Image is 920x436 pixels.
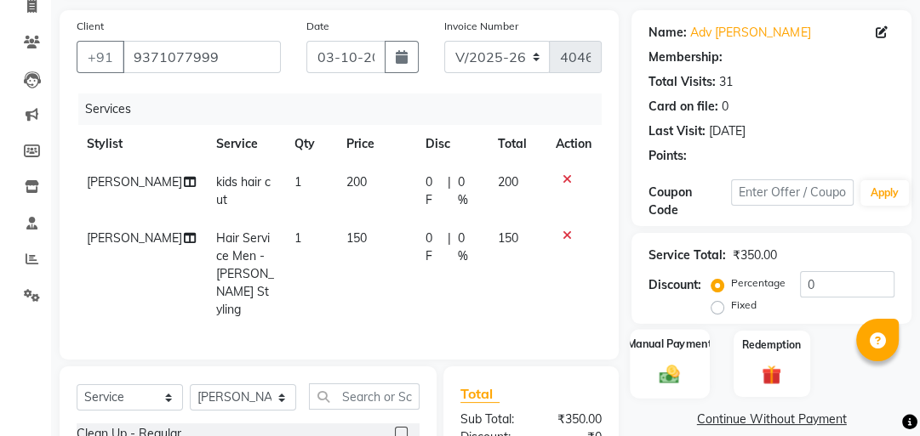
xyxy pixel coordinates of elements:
th: Stylist [77,125,206,163]
button: +91 [77,41,124,73]
div: Name: [649,24,687,42]
a: Adv [PERSON_NAME] [690,24,810,42]
th: Action [546,125,602,163]
input: Search by Name/Mobile/Email/Code [123,41,281,73]
span: 150 [346,230,367,246]
span: | [448,173,451,209]
span: [PERSON_NAME] [87,230,182,246]
div: Services [78,93,614,125]
span: 0 % [458,173,477,209]
span: Hair Service Men - [PERSON_NAME] Styling [216,230,274,317]
span: Total [460,385,500,403]
div: Total Visits: [649,73,716,91]
label: Date [306,19,329,34]
div: 0 [722,98,729,116]
span: 0 F [425,173,441,209]
div: Last Visit: [649,122,706,140]
img: _gift.svg [756,363,787,387]
span: kids hair cut [216,174,271,207]
a: Continue Without Payment [635,411,908,428]
input: Enter Offer / Coupon Code [731,179,854,206]
span: 200 [346,174,367,190]
label: Manual Payment [627,336,712,352]
label: Client [77,19,104,34]
span: [PERSON_NAME] [87,174,182,190]
div: 31 [719,73,733,91]
div: Points: [649,147,687,165]
span: 1 [294,174,301,190]
th: Service [206,125,284,163]
label: Redemption [742,337,801,353]
div: ₹350.00 [733,246,777,264]
div: Membership: [649,48,723,66]
span: 0 F [425,229,441,265]
th: Price [336,125,415,163]
label: Fixed [731,297,757,313]
label: Invoice Number [444,19,518,34]
img: _cash.svg [654,362,687,385]
div: Card on file: [649,98,718,116]
div: Discount: [649,276,701,294]
th: Qty [284,125,336,163]
div: Service Total: [649,246,726,264]
span: | [448,229,451,265]
th: Disc [414,125,487,163]
div: Sub Total: [448,411,531,428]
button: Apply [860,180,909,206]
span: 150 [498,230,518,246]
div: [DATE] [709,122,746,140]
span: 0 % [458,229,477,265]
th: Total [488,125,546,163]
span: 1 [294,230,301,246]
div: ₹350.00 [531,411,614,428]
input: Search or Scan [309,383,420,410]
div: Coupon Code [649,184,730,219]
span: 200 [498,174,518,190]
label: Percentage [731,275,786,291]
